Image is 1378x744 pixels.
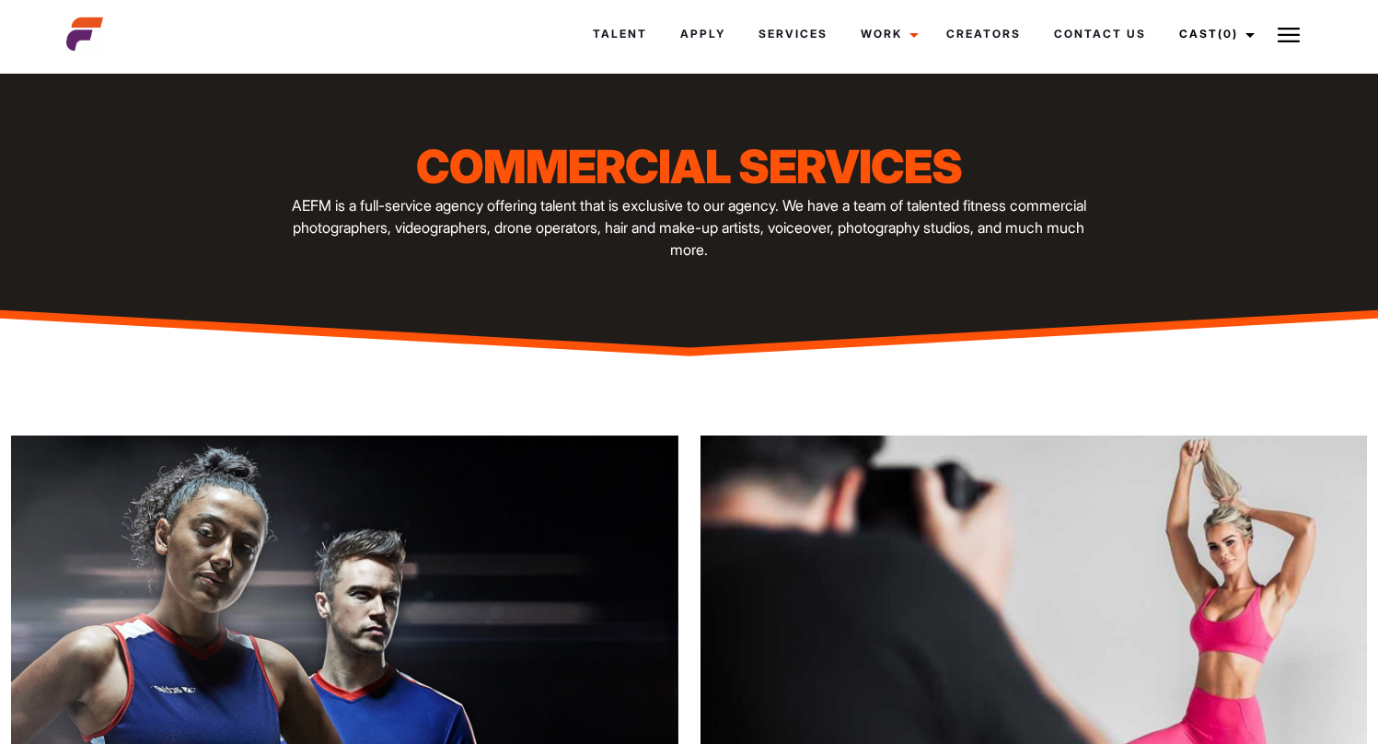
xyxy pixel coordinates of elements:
[1037,9,1163,59] a: Contact Us
[930,9,1037,59] a: Creators
[277,194,1100,261] p: AEFM is a full-service agency offering talent that is exclusive to our agency. We have a team of ...
[742,9,844,59] a: Services
[277,139,1100,194] h1: Commercial Services
[1163,9,1266,59] a: Cast(0)
[1278,24,1300,46] img: Burger icon
[844,9,930,59] a: Work
[66,16,103,52] img: cropped-aefm-brand-fav-22-square.png
[664,9,742,59] a: Apply
[576,9,664,59] a: Talent
[1218,27,1238,41] span: (0)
